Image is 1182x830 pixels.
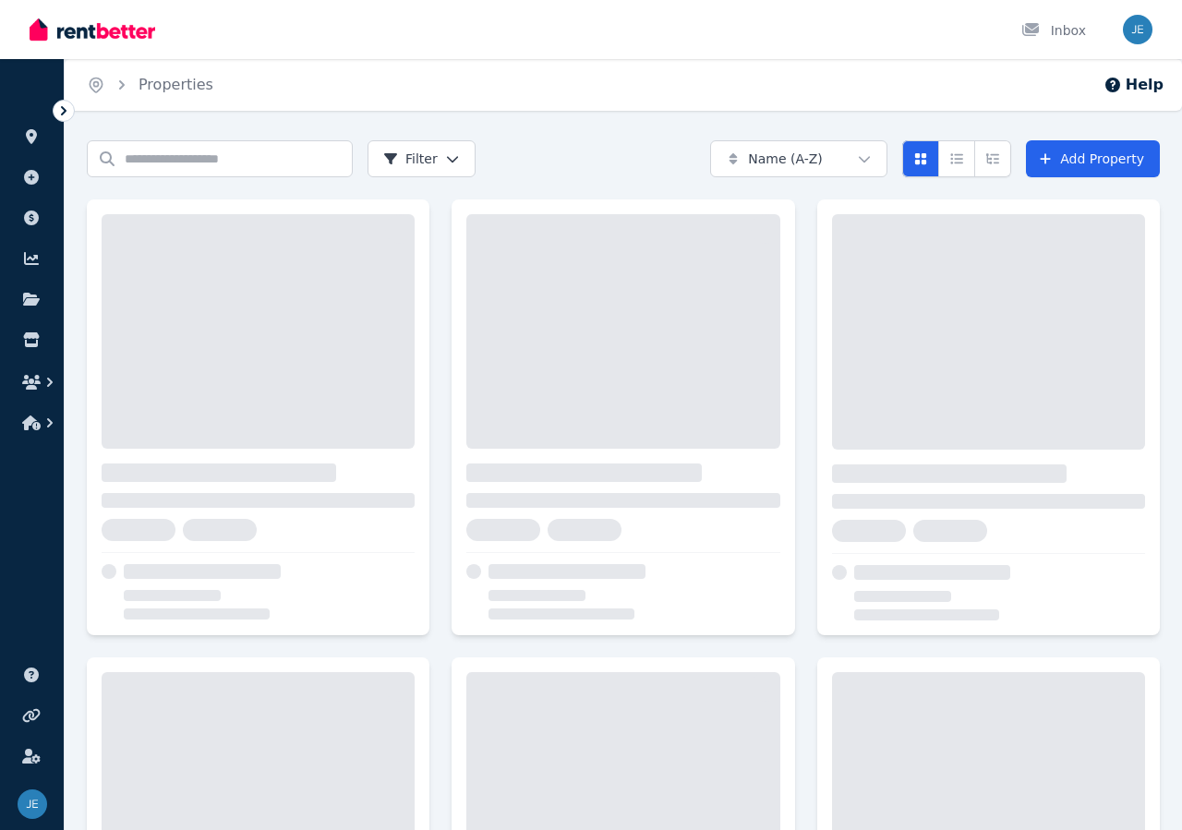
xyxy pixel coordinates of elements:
[938,140,975,177] button: Compact list view
[710,140,887,177] button: Name (A-Z)
[902,140,939,177] button: Card view
[383,150,438,168] span: Filter
[974,140,1011,177] button: Expanded list view
[748,150,823,168] span: Name (A-Z)
[902,140,1011,177] div: View options
[18,789,47,819] img: Joe Egyud
[1104,74,1164,96] button: Help
[1021,21,1086,40] div: Inbox
[368,140,476,177] button: Filter
[65,59,235,111] nav: Breadcrumb
[1026,140,1160,177] a: Add Property
[139,76,213,93] a: Properties
[30,16,155,43] img: RentBetter
[1123,15,1152,44] img: Joe Egyud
